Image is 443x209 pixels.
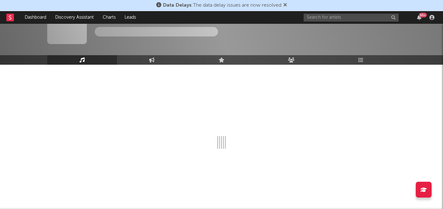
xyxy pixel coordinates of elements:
[51,11,98,24] a: Discovery Assistant
[283,3,287,8] span: Dismiss
[163,3,281,8] span: : The data delay issues are now resolved
[98,11,120,24] a: Charts
[419,13,427,17] div: 99 +
[304,14,399,22] input: Search for artists
[20,11,51,24] a: Dashboard
[163,3,191,8] span: Data Delays
[417,15,421,20] button: 99+
[120,11,140,24] a: Leads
